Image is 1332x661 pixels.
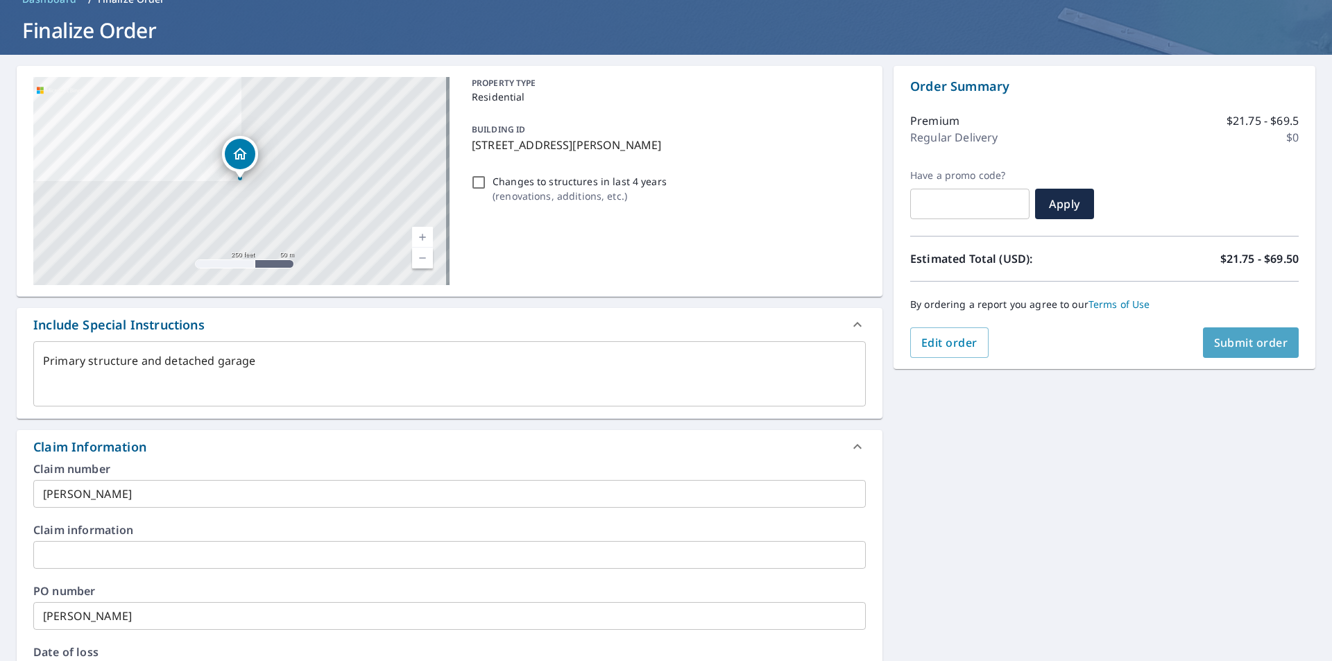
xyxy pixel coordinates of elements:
[1220,250,1299,267] p: $21.75 - $69.50
[33,524,866,535] label: Claim information
[910,112,959,129] p: Premium
[493,174,667,189] p: Changes to structures in last 4 years
[1046,196,1083,212] span: Apply
[1203,327,1299,358] button: Submit order
[910,298,1299,311] p: By ordering a report you agree to our
[493,189,667,203] p: ( renovations, additions, etc. )
[43,354,856,394] textarea: Primary structure and detached garage
[472,77,860,89] p: PROPERTY TYPE
[33,316,205,334] div: Include Special Instructions
[472,137,860,153] p: [STREET_ADDRESS][PERSON_NAME]
[33,585,866,596] label: PO number
[1227,112,1299,129] p: $21.75 - $69.5
[1035,189,1094,219] button: Apply
[222,136,258,179] div: Dropped pin, building 1, Residential property, 20728 Old 24 Woodburn, IN 46797
[412,248,433,268] a: Current Level 17, Zoom Out
[910,250,1104,267] p: Estimated Total (USD):
[1286,129,1299,146] p: $0
[472,89,860,104] p: Residential
[1088,298,1150,311] a: Terms of Use
[33,438,146,456] div: Claim Information
[17,16,1315,44] h1: Finalize Order
[472,123,525,135] p: BUILDING ID
[910,77,1299,96] p: Order Summary
[1214,335,1288,350] span: Submit order
[921,335,977,350] span: Edit order
[910,169,1030,182] label: Have a promo code?
[33,463,866,474] label: Claim number
[17,308,882,341] div: Include Special Instructions
[910,327,989,358] button: Edit order
[412,227,433,248] a: Current Level 17, Zoom In
[910,129,998,146] p: Regular Delivery
[17,430,882,463] div: Claim Information
[33,646,441,658] label: Date of loss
